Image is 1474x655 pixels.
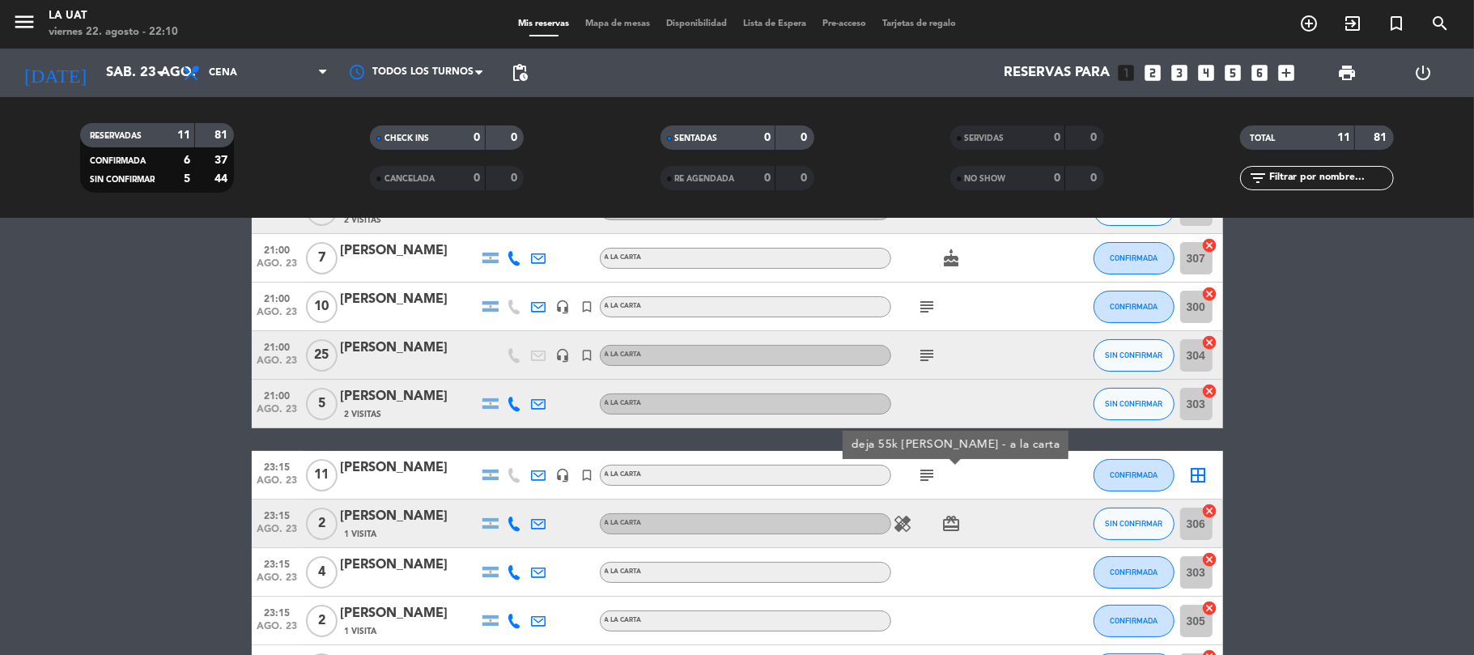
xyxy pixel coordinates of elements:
[215,173,231,185] strong: 44
[474,172,481,184] strong: 0
[605,520,642,526] span: A LA CARTA
[1430,14,1450,33] i: search
[1202,286,1218,302] i: cancel
[1414,63,1434,83] i: power_settings_new
[605,471,642,478] span: A LA CARTA
[341,603,478,624] div: [PERSON_NAME]
[918,466,937,485] i: subject
[257,210,298,228] span: ago. 23
[12,55,98,91] i: [DATE]
[1110,253,1158,262] span: CONFIRMADA
[257,337,298,355] span: 21:00
[1202,334,1218,351] i: cancel
[1094,556,1175,589] button: CONFIRMADA
[257,554,298,572] span: 23:15
[658,19,735,28] span: Disponibilidad
[511,172,520,184] strong: 0
[605,303,642,309] span: A LA CARTA
[341,338,478,359] div: [PERSON_NAME]
[1196,62,1217,83] i: looks_4
[257,385,298,404] span: 21:00
[735,19,814,28] span: Lista de Espera
[1090,172,1100,184] strong: 0
[215,130,231,141] strong: 81
[1170,62,1191,83] i: looks_3
[1005,66,1111,81] span: Reservas para
[1202,383,1218,399] i: cancel
[345,214,382,227] span: 2 Visitas
[1054,172,1060,184] strong: 0
[1105,519,1162,528] span: SIN CONFIRMAR
[580,468,595,483] i: turned_in_not
[184,173,190,185] strong: 5
[1110,616,1158,625] span: CONFIRMADA
[341,457,478,478] div: [PERSON_NAME]
[177,130,190,141] strong: 11
[341,506,478,527] div: [PERSON_NAME]
[306,459,338,491] span: 11
[341,289,478,310] div: [PERSON_NAME]
[341,386,478,407] div: [PERSON_NAME]
[965,175,1006,183] span: NO SHOW
[942,249,962,268] i: cake
[257,524,298,542] span: ago. 23
[1250,62,1271,83] i: looks_6
[12,10,36,34] i: menu
[90,176,155,184] span: SIN CONFIRMAR
[814,19,874,28] span: Pre-acceso
[306,388,338,420] span: 5
[511,132,520,143] strong: 0
[90,157,146,165] span: CONFIRMADA
[580,300,595,314] i: turned_in_not
[345,625,377,638] span: 1 Visita
[306,242,338,274] span: 7
[90,132,142,140] span: RESERVADAS
[1054,132,1060,143] strong: 0
[306,508,338,540] span: 2
[1202,503,1218,519] i: cancel
[474,132,481,143] strong: 0
[605,617,642,623] span: A LA CARTA
[556,468,571,483] i: headset_mic
[1343,14,1362,33] i: exit_to_app
[1090,132,1100,143] strong: 0
[257,258,298,277] span: ago. 23
[1110,568,1158,576] span: CONFIRMADA
[184,155,190,166] strong: 6
[1116,62,1137,83] i: looks_one
[577,19,658,28] span: Mapa de mesas
[918,297,937,317] i: subject
[257,505,298,524] span: 23:15
[341,240,478,262] div: [PERSON_NAME]
[1110,470,1158,479] span: CONFIRMADA
[605,400,642,406] span: A LA CARTA
[1276,62,1298,83] i: add_box
[1202,551,1218,568] i: cancel
[1202,600,1218,616] i: cancel
[1299,14,1319,33] i: add_circle_outline
[556,300,571,314] i: headset_mic
[306,556,338,589] span: 4
[49,8,178,24] div: La Uat
[1337,63,1357,83] span: print
[556,348,571,363] i: headset_mic
[1094,242,1175,274] button: CONFIRMADA
[675,134,718,142] span: SENTADAS
[918,346,937,365] i: subject
[605,351,642,358] span: A LA CARTA
[1223,62,1244,83] i: looks_5
[942,514,962,534] i: card_giftcard
[209,67,237,79] span: Cena
[306,291,338,323] span: 10
[510,19,577,28] span: Mis reservas
[257,621,298,640] span: ago. 23
[257,457,298,475] span: 23:15
[764,132,771,143] strong: 0
[874,19,964,28] span: Tarjetas de regalo
[345,528,377,541] span: 1 Visita
[12,10,36,40] button: menu
[1387,14,1406,33] i: turned_in_not
[580,348,595,363] i: turned_in_not
[257,572,298,591] span: ago. 23
[675,175,735,183] span: RE AGENDADA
